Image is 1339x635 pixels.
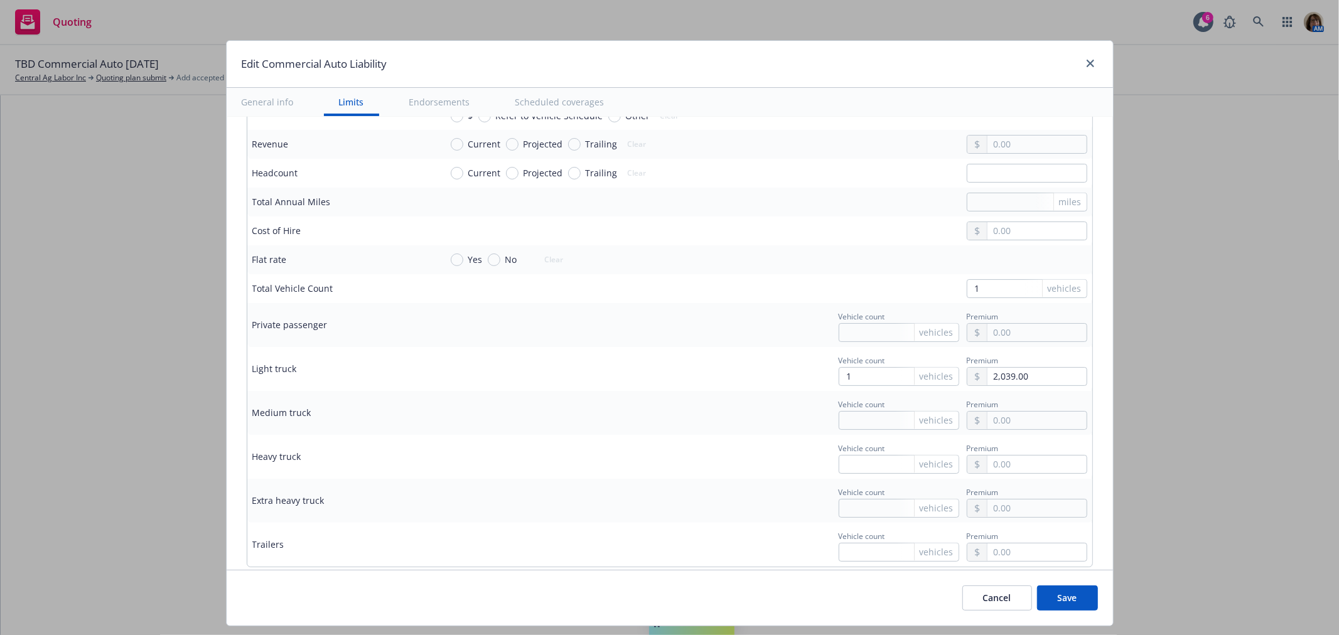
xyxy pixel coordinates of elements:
div: Cost of Hire [252,224,301,237]
button: Save [1037,585,1098,611]
span: Vehicle count [839,443,885,454]
span: miles [1059,195,1082,208]
input: 0.00 [987,456,1086,473]
span: vehicles [920,501,954,515]
span: Projected [524,166,563,179]
span: vehicles [920,370,954,383]
h1: Edit Commercial Auto Liability [242,56,387,72]
input: Projected [506,167,519,179]
span: vehicles [920,457,954,471]
div: Extra heavy truck [252,494,325,507]
div: Flat rate [252,253,287,266]
input: 0.00 [987,412,1086,429]
span: Trailing [586,166,618,179]
span: Current [468,137,501,151]
span: Current [468,166,501,179]
div: Private passenger [252,318,328,331]
span: Premium [967,311,999,322]
button: Limits [324,88,379,116]
button: Scheduled coverages [500,88,620,116]
span: Projected [524,137,563,151]
span: Premium [967,531,999,542]
input: 0.00 [987,368,1086,385]
input: Yes [451,253,463,266]
span: Premium [967,399,999,410]
span: Yes [468,253,483,266]
span: vehicles [920,326,954,339]
button: Cancel [962,585,1032,611]
div: Total Vehicle Count [252,282,333,295]
span: Premium [967,487,999,498]
span: Vehicle count [839,531,885,542]
div: Heavy truck [252,450,301,463]
div: Revenue [252,137,289,151]
span: Vehicle count [839,399,885,410]
span: No [505,253,517,266]
div: Total Annual Miles [252,195,331,208]
div: Headcount [252,166,298,179]
span: Trailing [586,137,618,151]
span: vehicles [920,545,954,558]
input: 0.00 [987,136,1086,153]
input: 0.00 [987,499,1086,517]
div: Trailers [252,538,284,551]
input: Projected [506,138,519,151]
input: 0.00 [987,543,1086,561]
span: Vehicle count [839,311,885,322]
span: Premium [967,443,999,454]
input: 0.00 [987,222,1086,240]
input: No [488,253,500,266]
span: Premium [967,355,999,366]
input: 0.00 [987,324,1086,341]
span: vehicles [920,414,954,427]
button: General info [227,88,309,116]
input: Trailing [568,167,581,179]
input: Current [451,138,463,151]
div: Light truck [252,362,297,375]
span: Vehicle count [839,487,885,498]
span: vehicles [1048,282,1082,295]
span: Vehicle count [839,355,885,366]
div: Medium truck [252,406,311,419]
a: close [1083,56,1098,71]
input: Trailing [568,138,581,151]
button: Endorsements [394,88,485,116]
input: Current [451,167,463,179]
